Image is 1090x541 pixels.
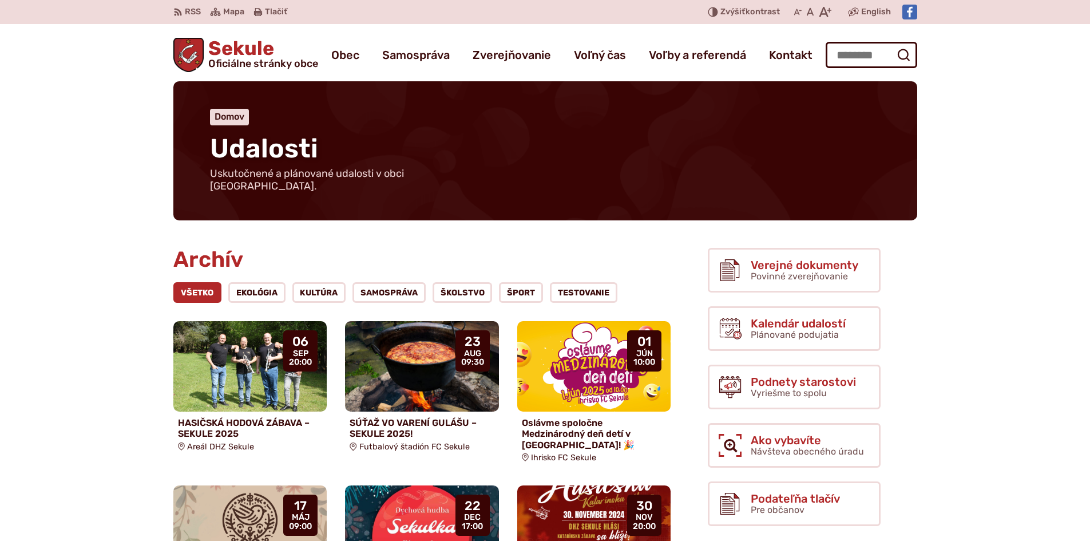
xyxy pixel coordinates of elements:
[633,513,656,522] span: nov
[902,5,917,19] img: Prejsť na Facebook stránku
[289,335,312,349] span: 06
[708,248,881,293] a: Verejné dokumenty Povinné zverejňovanie
[861,5,891,19] span: English
[751,492,840,505] span: Podateľňa tlačív
[574,39,626,71] a: Voľný čas
[185,5,201,19] span: RSS
[359,442,470,452] span: Futbalový štadión FC Sekule
[462,522,483,531] span: 17:00
[522,417,667,451] h4: Oslávme spoločne Medzinárodný deň detí v [GEOGRAPHIC_DATA]! 🎉
[178,417,323,439] h4: HASIČSKÁ HODOVÁ ZÁBAVA – SEKULE 2025
[289,513,312,522] span: máj
[204,39,318,69] span: Sekule
[173,38,204,72] img: Prejsť na domovskú stránku
[289,349,312,358] span: sep
[352,282,426,303] a: Samospráva
[473,39,551,71] a: Zverejňovanie
[751,317,846,330] span: Kalendár udalostí
[173,38,319,72] a: Logo Sekule, prejsť na domovskú stránku.
[187,442,254,452] span: Areál DHZ Sekule
[228,282,286,303] a: Ekológia
[751,388,827,398] span: Vyriešme to spolu
[769,39,812,71] a: Kontakt
[215,111,244,122] a: Domov
[173,282,222,303] a: Všetko
[708,365,881,409] a: Podnety starostovi Vyriešme to spolu
[173,248,671,272] h2: Archív
[633,349,655,358] span: jún
[265,7,287,17] span: Tlačiť
[531,453,596,463] span: Ihrisko FC Sekule
[550,282,617,303] a: Testovanie
[462,513,483,522] span: dec
[751,504,804,515] span: Pre občanov
[708,481,881,526] a: Podateľňa tlačív Pre občanov
[350,417,494,439] h4: SÚŤAŽ VO VARENÍ GULÁŠU – SEKULE 2025!
[499,282,543,303] a: Šport
[720,7,780,17] span: kontrast
[433,282,493,303] a: ŠKOLSTVO
[751,434,864,447] span: Ako vybavíte
[633,335,655,349] span: 01
[708,306,881,351] a: Kalendár udalostí Plánované podujatia
[751,329,839,340] span: Plánované podujatia
[720,7,746,17] span: Zvýšiť
[633,499,656,513] span: 30
[517,321,671,467] a: Oslávme spoločne Medzinárodný deň detí v [GEOGRAPHIC_DATA]! 🎉 Ihrisko FC Sekule 01 jún 10:00
[751,271,848,282] span: Povinné zverejňovanie
[382,39,450,71] a: Samospráva
[859,5,893,19] a: English
[223,5,244,19] span: Mapa
[208,58,318,69] span: Oficiálne stránky obce
[462,499,483,513] span: 22
[633,358,655,367] span: 10:00
[345,321,499,456] a: SÚŤAŽ VO VARENÍ GULÁŠU – SEKULE 2025! Futbalový štadión FC Sekule 23 aug 09:30
[289,358,312,367] span: 20:00
[210,133,318,164] span: Udalosti
[461,335,484,349] span: 23
[210,168,485,192] p: Uskutočnené a plánované udalosti v obci [GEOGRAPHIC_DATA].
[292,282,346,303] a: Kultúra
[331,39,359,71] a: Obec
[649,39,746,71] a: Voľby a referendá
[289,499,312,513] span: 17
[461,349,484,358] span: aug
[751,376,856,388] span: Podnety starostovi
[289,522,312,531] span: 09:00
[708,423,881,468] a: Ako vybavíte Návšteva obecného úradu
[173,321,327,456] a: HASIČSKÁ HODOVÁ ZÁBAVA – SEKULE 2025 Areál DHZ Sekule 06 sep 20:00
[461,358,484,367] span: 09:30
[751,446,864,457] span: Návšteva obecného úradu
[751,259,858,271] span: Verejné dokumenty
[633,522,656,531] span: 20:00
